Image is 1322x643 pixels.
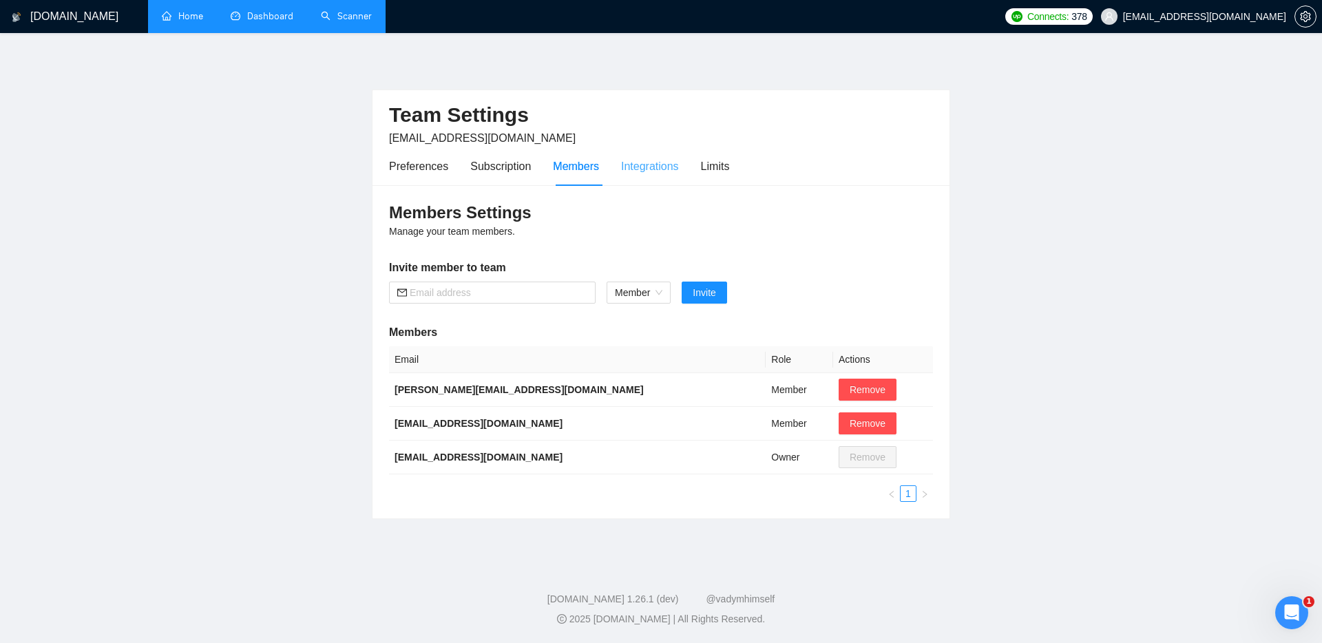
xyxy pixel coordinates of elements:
img: logo [12,6,21,28]
b: [EMAIL_ADDRESS][DOMAIN_NAME] [395,418,563,429]
span: [EMAIL_ADDRESS][DOMAIN_NAME] [389,132,576,144]
input: Email address [410,285,587,300]
span: 1 [1303,596,1314,607]
th: Role [766,346,833,373]
iframe: Intercom live chat [1275,596,1308,629]
span: copyright [557,614,567,624]
span: Remove [850,416,885,431]
span: Connects: [1027,9,1069,24]
a: homeHome [162,10,203,22]
div: Subscription [470,158,531,175]
li: Next Page [916,485,933,502]
li: Previous Page [883,485,900,502]
h5: Invite member to team [389,260,933,276]
span: Remove [850,382,885,397]
td: Member [766,407,833,441]
a: 1 [901,486,916,501]
img: upwork-logo.png [1011,11,1022,22]
div: Preferences [389,158,448,175]
h3: Members Settings [389,202,933,224]
th: Email [389,346,766,373]
a: [DOMAIN_NAME] 1.26.1 (dev) [547,593,679,604]
div: Integrations [621,158,679,175]
h5: Members [389,324,933,341]
span: mail [397,288,407,297]
span: left [888,490,896,498]
a: searchScanner [321,10,372,22]
span: Manage your team members. [389,226,515,237]
li: 1 [900,485,916,502]
button: Invite [682,282,726,304]
span: 378 [1071,9,1087,24]
span: user [1104,12,1114,21]
span: Member [615,282,662,303]
div: Limits [701,158,730,175]
span: Invite [693,285,715,300]
button: setting [1294,6,1316,28]
button: right [916,485,933,502]
a: dashboardDashboard [231,10,293,22]
b: [EMAIL_ADDRESS][DOMAIN_NAME] [395,452,563,463]
a: setting [1294,11,1316,22]
span: right [921,490,929,498]
div: 2025 [DOMAIN_NAME] | All Rights Reserved. [11,612,1311,626]
span: setting [1295,11,1316,22]
a: @vadymhimself [706,593,775,604]
button: Remove [839,412,896,434]
td: Owner [766,441,833,474]
h2: Team Settings [389,101,933,129]
td: Member [766,373,833,407]
div: Members [553,158,599,175]
button: Remove [839,379,896,401]
th: Actions [833,346,933,373]
b: [PERSON_NAME][EMAIL_ADDRESS][DOMAIN_NAME] [395,384,644,395]
button: left [883,485,900,502]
